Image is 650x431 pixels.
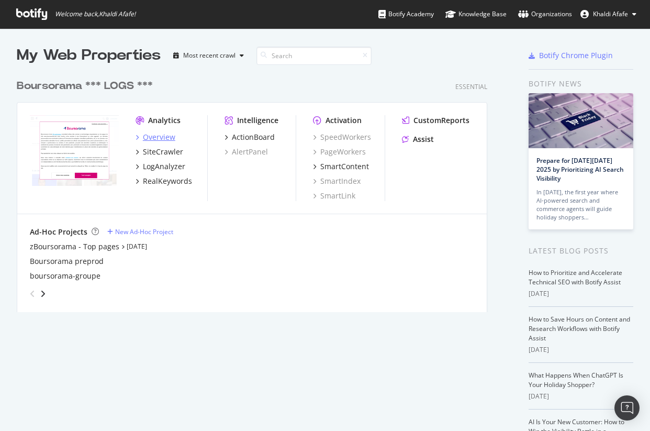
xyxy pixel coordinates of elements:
[529,78,633,90] div: Botify news
[127,242,147,251] a: [DATE]
[143,132,175,142] div: Overview
[313,176,361,186] a: SmartIndex
[413,115,469,126] div: CustomReports
[313,191,355,201] a: SmartLink
[183,52,236,59] div: Most recent crawl
[136,147,183,157] a: SiteCrawler
[225,147,268,157] a: AlertPanel
[593,9,628,18] span: Khaldi Afafe
[402,134,434,145] a: Assist
[402,115,469,126] a: CustomReports
[529,245,633,257] div: Latest Blog Posts
[143,147,183,157] div: SiteCrawler
[529,315,630,342] a: How to Save Hours on Content and Research Workflows with Botify Assist
[148,115,181,126] div: Analytics
[313,132,371,142] a: SpeedWorkers
[539,50,613,61] div: Botify Chrome Plugin
[107,227,173,236] a: New Ad-Hoc Project
[313,147,366,157] a: PageWorkers
[26,285,39,302] div: angle-left
[536,156,624,183] a: Prepare for [DATE][DATE] 2025 by Prioritizing AI Search Visibility
[529,289,633,299] div: [DATE]
[518,9,572,19] div: Organizations
[30,241,119,252] a: zBoursorama - Top pages
[39,289,47,299] div: angle-right
[225,132,275,142] a: ActionBoard
[529,371,623,389] a: What Happens When ChatGPT Is Your Holiday Shopper?
[529,93,633,148] img: Prepare for Black Friday 2025 by Prioritizing AI Search Visibility
[320,161,369,172] div: SmartContent
[529,345,633,355] div: [DATE]
[455,82,487,91] div: Essential
[136,161,185,172] a: LogAnalyzer
[30,271,100,281] a: boursorama-groupe
[169,47,248,64] button: Most recent crawl
[572,6,645,23] button: Khaldi Afafe
[136,176,192,186] a: RealKeywords
[17,66,496,312] div: grid
[378,9,434,19] div: Botify Academy
[326,115,362,126] div: Activation
[614,395,640,421] div: Open Intercom Messenger
[529,268,622,286] a: How to Prioritize and Accelerate Technical SEO with Botify Assist
[529,392,633,401] div: [DATE]
[30,256,104,267] a: Boursorama preprod
[529,50,613,61] a: Botify Chrome Plugin
[313,161,369,172] a: SmartContent
[136,132,175,142] a: Overview
[232,132,275,142] div: ActionBoard
[256,47,372,65] input: Search
[115,227,173,236] div: New Ad-Hoc Project
[237,115,278,126] div: Intelligence
[143,176,192,186] div: RealKeywords
[445,9,507,19] div: Knowledge Base
[30,115,119,186] img: boursorama.com
[413,134,434,145] div: Assist
[143,161,185,172] div: LogAnalyzer
[536,188,625,222] div: In [DATE], the first year where AI-powered search and commerce agents will guide holiday shoppers…
[30,227,87,237] div: Ad-Hoc Projects
[55,10,136,18] span: Welcome back, Khaldi Afafe !
[17,45,161,66] div: My Web Properties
